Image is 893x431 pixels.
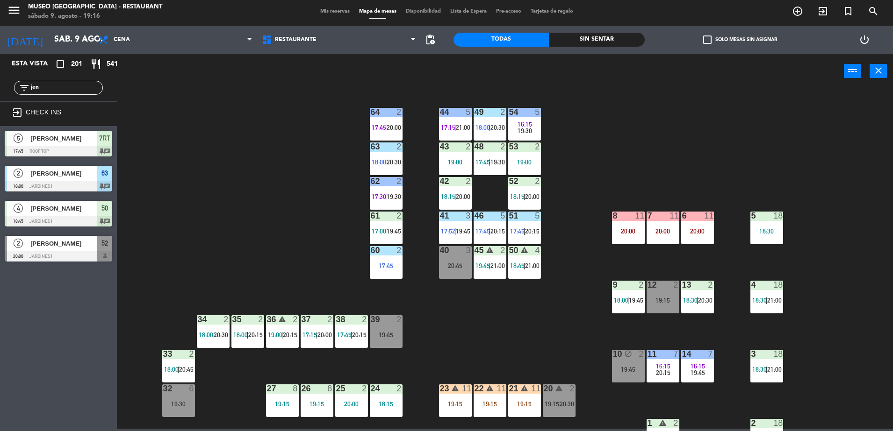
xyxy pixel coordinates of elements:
span: 18:45 [510,262,525,269]
span: 17:15 [441,124,455,131]
span: [PERSON_NAME] [30,204,97,213]
span: | [212,331,214,339]
i: warning [555,384,563,392]
div: 2 [500,108,506,116]
div: 18:15 [370,401,403,407]
span: 17:45 [475,158,490,166]
div: 2 [396,384,402,393]
span: Disponibilidad [401,9,446,14]
div: 2 [466,142,471,151]
span: 18:00 [372,158,386,166]
span: 20:15 [525,227,540,235]
span: 19:30 [387,193,401,200]
div: 18 [773,212,783,220]
span: 17:30 [372,193,386,200]
span: pending_actions [425,34,436,45]
div: 2 [673,281,679,289]
span: 20:30 [698,297,713,304]
div: 11 [635,212,644,220]
div: 2 [535,177,540,185]
div: 2 [500,246,506,254]
div: 19:45 [370,332,403,338]
span: | [489,124,491,131]
span: 17:00 [372,227,386,235]
span: 5 [14,134,23,143]
div: 19:30 [162,401,195,407]
div: 48 [475,142,475,151]
i: restaurant [90,58,101,70]
span: Restaurante [275,36,317,43]
span: 19:00 [268,331,282,339]
span: 18:00 [614,297,628,304]
span: 19:45 [691,369,705,376]
div: 45 [475,246,475,254]
div: 11 [704,212,713,220]
div: 2 [396,246,402,254]
div: 2 [396,212,402,220]
span: 18:00 [199,331,213,339]
span: 19:30 [490,158,505,166]
span: 2 [14,169,23,178]
div: 18:30 [750,228,783,234]
span: 63 [101,168,108,179]
i: filter_list [19,82,30,93]
div: sábado 9. agosto - 19:16 [28,12,162,21]
div: 8 [327,384,333,393]
div: 2 [673,419,679,427]
div: 18 [773,281,783,289]
i: block [624,350,632,358]
i: warning [520,384,528,392]
i: add_circle_outline [792,6,803,17]
div: 19:00 [508,159,541,165]
span: 21:00 [525,262,540,269]
span: 21:00 [767,297,782,304]
div: 7 [673,350,679,358]
div: 18 [773,419,783,427]
span: | [385,124,387,131]
span: 52 [101,238,108,249]
div: 20:45 [439,262,472,269]
div: 11 [670,212,679,220]
span: Tarjetas de regalo [526,9,578,14]
span: | [385,227,387,235]
div: 3 [466,212,471,220]
span: 19:30 [518,127,532,134]
span: | [351,331,353,339]
div: 20:00 [612,228,645,234]
div: 49 [475,108,475,116]
span: | [178,366,180,373]
span: 18:15 [510,193,525,200]
span: Cena [114,36,130,43]
i: menu [7,3,21,17]
span: 18:00 [233,331,248,339]
div: 46 [475,212,475,220]
div: 37 [302,315,302,324]
div: 19:15 [266,401,299,407]
span: 21:00 [456,124,470,131]
span: 17:45 [510,227,525,235]
span: 20:15 [283,331,297,339]
div: Todas [454,33,549,47]
div: 11 [497,384,506,393]
i: crop_square [55,58,66,70]
div: 19:15 [508,401,541,407]
div: Esta vista [5,58,67,70]
span: 20:30 [214,331,228,339]
span: 19:45 [629,297,643,304]
span: | [385,158,387,166]
i: warning [520,246,528,254]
